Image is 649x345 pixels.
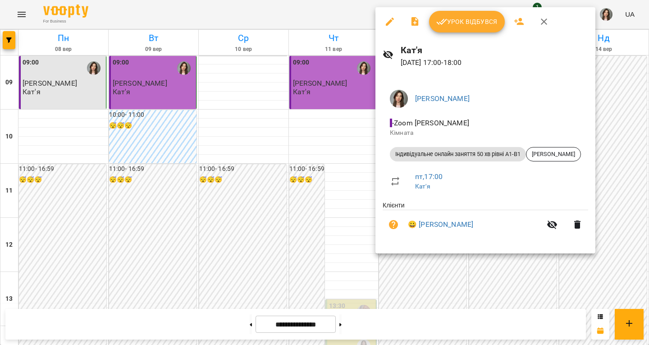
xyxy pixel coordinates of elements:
span: - Zoom [PERSON_NAME] [390,119,471,127]
button: Урок відбувся [429,11,505,32]
p: [DATE] 17:00 - 18:00 [401,57,588,68]
a: Кат'я [415,183,430,190]
ul: Клієнти [383,201,588,243]
a: 😀 [PERSON_NAME] [408,219,473,230]
a: пт , 17:00 [415,172,443,181]
button: Візит ще не сплачено. Додати оплату? [383,214,404,235]
img: b4b2e5f79f680e558d085f26e0f4a95b.jpg [390,90,408,108]
span: Урок відбувся [436,16,498,27]
span: [PERSON_NAME] [526,150,580,158]
p: Кімната [390,129,581,138]
h6: Кат'я [401,43,588,57]
div: [PERSON_NAME] [526,147,581,161]
a: [PERSON_NAME] [415,94,470,103]
span: Індивідуальне онлайн заняття 50 хв рівні А1-В1 [390,150,526,158]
